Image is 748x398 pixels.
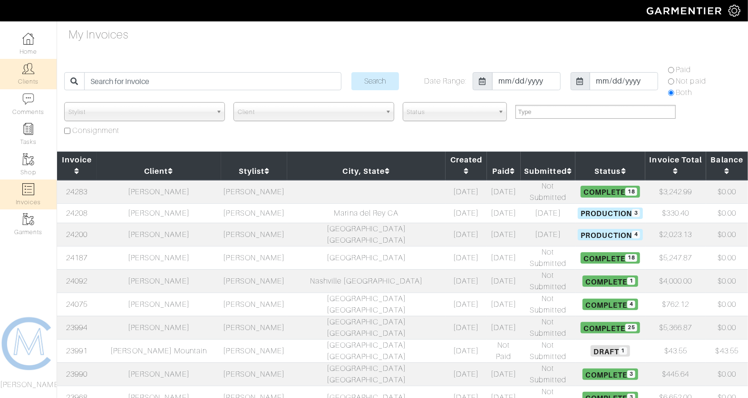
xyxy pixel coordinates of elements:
[221,293,287,316] td: [PERSON_NAME]
[446,223,487,246] td: [DATE]
[487,223,521,246] td: [DATE]
[66,347,87,355] a: 23991
[650,155,702,176] a: Invoice Total
[521,316,575,339] td: Not Submitted
[446,316,487,339] td: [DATE]
[487,203,521,223] td: [DATE]
[645,316,706,339] td: $5,366.87
[645,246,706,269] td: $5,247.87
[221,362,287,386] td: [PERSON_NAME]
[676,64,691,76] label: Paid
[343,167,390,176] a: City, State
[446,246,487,269] td: [DATE]
[627,277,635,285] span: 1
[581,322,641,333] span: Complete
[72,125,120,136] label: Consignment
[221,180,287,204] td: [PERSON_NAME]
[591,345,630,357] span: Draft
[581,252,641,264] span: Complete
[446,339,487,362] td: [DATE]
[487,269,521,293] td: [DATE]
[446,362,487,386] td: [DATE]
[632,231,640,239] span: 4
[521,362,575,386] td: Not Submitted
[22,63,34,75] img: clients-icon-6bae9207a08558b7cb47a8932f037763ab4055f8c8b6bfacd5dc20c3e0201464.png
[706,269,748,293] td: $0.00
[711,155,743,176] a: Balance
[97,223,221,246] td: [PERSON_NAME]
[487,246,521,269] td: [DATE]
[446,203,487,223] td: [DATE]
[97,180,221,204] td: [PERSON_NAME]
[676,87,692,98] label: Both
[578,229,643,240] span: Production
[487,339,521,362] td: Not Paid
[446,180,487,204] td: [DATE]
[594,167,626,176] a: Status
[706,362,748,386] td: $0.00
[706,293,748,316] td: $0.00
[487,362,521,386] td: [DATE]
[446,293,487,316] td: [DATE]
[22,213,34,225] img: garments-icon-b7da505a4dc4fd61783c78ac3ca0ef83fa9d6f193b1c9dc38574b1d14d53ca28.png
[645,362,706,386] td: $445.64
[22,123,34,135] img: reminder-icon-8004d30b9f0a5d33ae49ab947aed9ed385cf756f9e5892f1edd6e32f2345188e.png
[66,188,87,196] a: 24283
[706,223,748,246] td: $0.00
[706,339,748,362] td: $43.55
[524,167,572,176] a: Submitted
[66,230,87,239] a: 24200
[645,223,706,246] td: $2,023.13
[97,203,221,223] td: [PERSON_NAME]
[706,180,748,204] td: $0.00
[645,203,706,223] td: $330.40
[221,223,287,246] td: [PERSON_NAME]
[97,269,221,293] td: [PERSON_NAME]
[706,246,748,269] td: $0.00
[97,316,221,339] td: [PERSON_NAME]
[66,323,87,332] a: 23994
[97,246,221,269] td: [PERSON_NAME]
[424,76,467,87] label: Date Range:
[521,180,575,204] td: Not Submitted
[66,209,87,218] a: 24208
[487,293,521,316] td: [DATE]
[287,316,446,339] td: [GEOGRAPHIC_DATA] [GEOGRAPHIC_DATA]
[66,254,87,262] a: 24187
[706,203,748,223] td: $0.00
[66,300,87,309] a: 24075
[84,72,341,90] input: Search for Invoice
[287,223,446,246] td: [GEOGRAPHIC_DATA] [GEOGRAPHIC_DATA]
[642,2,729,19] img: garmentier-logo-header-white-b43fb05a5012e4ada735d5af1a66efaba907eab6374d6393d1fbf88cb4ef424d.png
[22,153,34,165] img: garments-icon-b7da505a4dc4fd61783c78ac3ca0ef83fa9d6f193b1c9dc38574b1d14d53ca28.png
[66,370,87,379] a: 23990
[645,269,706,293] td: $4,000.00
[521,203,575,223] td: [DATE]
[521,246,575,269] td: Not Submitted
[521,269,575,293] td: Not Submitted
[619,347,627,355] span: 1
[583,299,638,310] span: Complete
[287,293,446,316] td: [GEOGRAPHIC_DATA] [GEOGRAPHIC_DATA]
[625,324,637,332] span: 25
[287,203,446,223] td: Marina del Rey CA
[581,186,641,197] span: Complete
[492,167,515,176] a: Paid
[68,103,212,122] span: Stylist
[221,339,287,362] td: [PERSON_NAME]
[407,103,494,122] span: Status
[521,223,575,246] td: [DATE]
[645,339,706,362] td: $43.55
[238,103,381,122] span: Client
[22,183,34,195] img: orders-icon-0abe47150d42831381b5fb84f609e132dff9fe21cb692f30cb5eec754e2cba89.png
[221,269,287,293] td: [PERSON_NAME]
[22,93,34,105] img: comment-icon-a0a6a9ef722e966f86d9cbdc48e553b5cf19dbc54f86b18d962a5391bc8f6eb6.png
[287,339,446,362] td: [GEOGRAPHIC_DATA] [GEOGRAPHIC_DATA]
[97,293,221,316] td: [PERSON_NAME]
[22,33,34,45] img: dashboard-icon-dbcd8f5a0b271acd01030246c82b418ddd0df26cd7fceb0bd07c9910d44c42f6.png
[221,203,287,223] td: [PERSON_NAME]
[287,246,446,269] td: [GEOGRAPHIC_DATA]
[632,209,640,217] span: 3
[625,254,637,262] span: 18
[97,339,221,362] td: [PERSON_NAME] Mountain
